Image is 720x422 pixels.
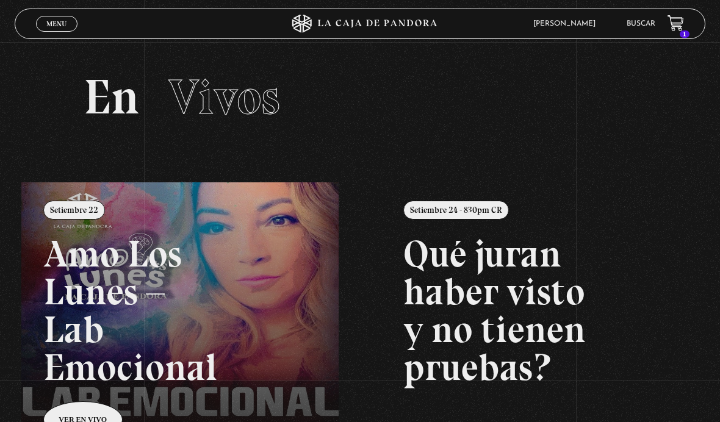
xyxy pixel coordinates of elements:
h2: En [84,73,636,121]
span: Cerrar [43,30,71,39]
a: 1 [668,15,684,32]
span: [PERSON_NAME] [527,20,608,27]
span: 1 [680,30,689,38]
span: Menu [46,20,67,27]
a: Buscar [627,20,655,27]
span: Vivos [168,68,280,126]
